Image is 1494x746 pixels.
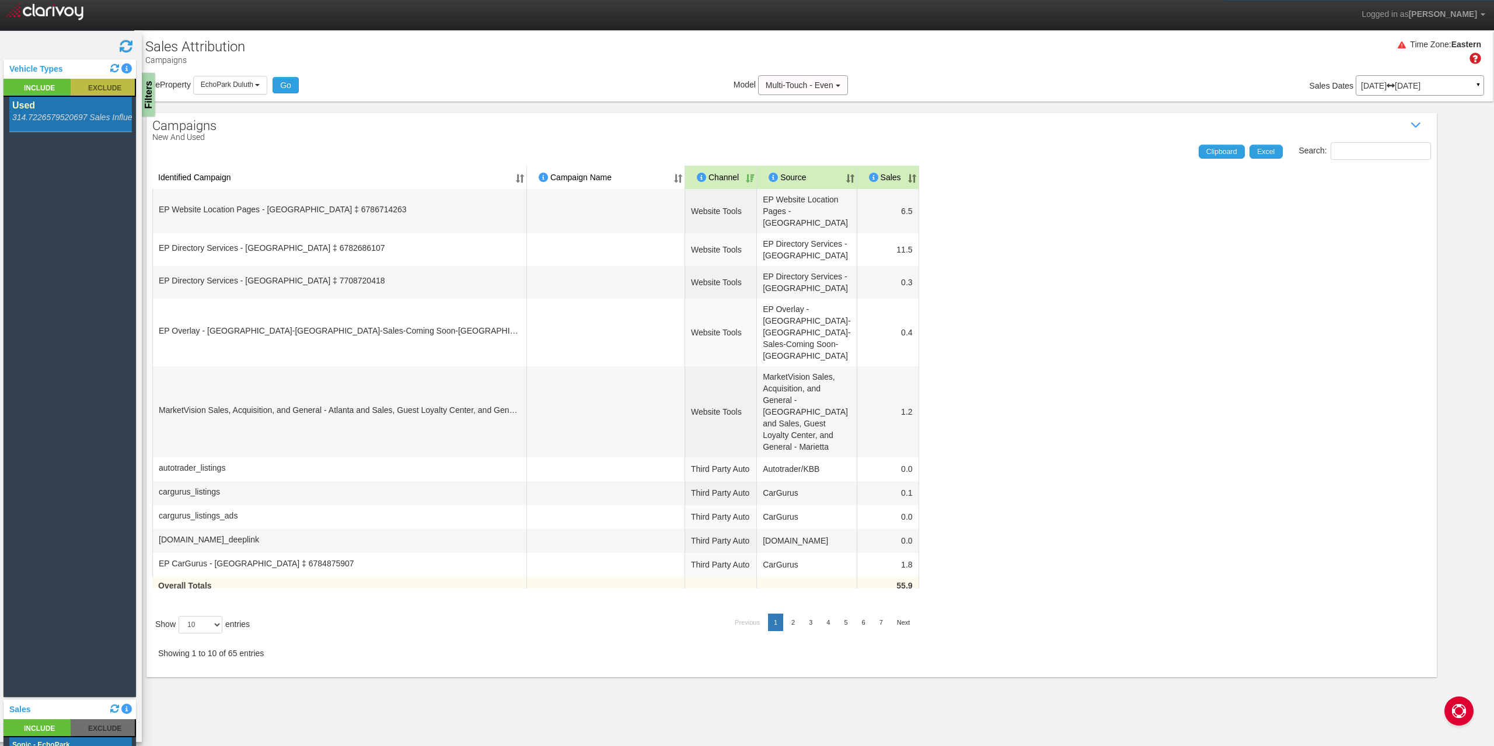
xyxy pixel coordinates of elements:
td: Website Tools [685,366,757,457]
td: EP Website Location Pages - [GEOGRAPHIC_DATA] [757,189,857,233]
span: cars.com_deeplink [159,534,259,545]
td: 0.1 [857,481,919,505]
span: Dates [1332,81,1354,90]
th: Campaign Name: activate to sort column ascending [527,166,685,189]
td: Third Party Auto [685,457,757,481]
div: 55.9 [857,577,919,594]
a: Clipboard [1199,145,1245,159]
button: Go [273,77,299,93]
span: EP Directory Services - Atlanta ‡ 6782686107 [159,242,385,254]
td: EP Overlay - [GEOGRAPHIC_DATA]-[GEOGRAPHIC_DATA]-Sales-Coming Soon-[GEOGRAPHIC_DATA] [757,299,857,366]
td: 1.2 [857,366,919,457]
span: Logged in as [1362,9,1408,19]
span: autotrader_listings [159,462,225,474]
td: 0.0 [857,505,919,529]
td: EP Directory Services - [GEOGRAPHIC_DATA] [757,233,857,266]
a: Excel [1249,145,1283,159]
span: Sales [1310,81,1330,90]
span: EP Overlay - Atlanta-Atlanta-Sales-Coming Soon-Atlanta ‡ 6788248482 [159,325,521,337]
span: [PERSON_NAME] [1409,9,1477,19]
th: Sales: activate to sort column ascending [857,166,919,189]
span: Clipboard [1206,148,1237,156]
span: cargurus_listings_ads [159,510,238,521]
td: CarGurus [757,481,857,505]
th: Identified Campaign: activate to sort column ascending [152,166,527,189]
div: Overall Totals [152,577,526,594]
i: Show / Hide Data Table [1408,117,1425,134]
td: MarketVision Sales, Acquisition, and General - [GEOGRAPHIC_DATA] and Sales, Guest Loyalty Center,... [757,366,857,457]
span: EchoPark Duluth [201,80,253,89]
div: Time Zone: [1406,39,1451,51]
th: Source: activate to sort column ascending [757,166,857,189]
span: EP CarGurus - Atlanta ‡ 6784875907 [159,558,354,569]
span: EP Directory Services - Marietta ‡ 7708720418 [159,275,385,286]
td: Website Tools [685,266,757,299]
a: ▼ [1473,78,1483,97]
button: Multi-Touch - Even [758,75,848,95]
input: Search: [1331,142,1431,160]
select: Showentries [179,616,222,633]
h1: Sales Attribution [145,39,245,54]
a: 6 [856,614,871,631]
td: Third Party Auto [685,481,757,505]
td: Third Party Auto [685,553,757,577]
p: Campaigns [145,51,245,66]
td: CarGurus [757,505,857,529]
span: Campaigns [152,118,217,133]
td: 1.8 [857,553,919,577]
td: 0.3 [857,266,919,299]
span: MarketVision Sales, Acquisition, and General - Atlanta and Sales, Guest Loyalty Center, and Gener... [159,404,521,416]
td: Autotrader/KBB [757,457,857,481]
td: Third Party Auto [685,505,757,529]
td: Website Tools [685,233,757,266]
a: Next [891,614,916,631]
a: Previous [729,614,766,631]
p: [DATE] [DATE] [1361,82,1479,90]
td: Website Tools [685,299,757,366]
td: CarGurus [757,553,857,577]
p: New and Used [152,133,217,142]
a: 1 [768,614,783,631]
a: 5 [838,614,853,631]
a: 4 [821,614,836,631]
span: EP Website Location Pages - Atlanta ‡ 6786714263 [159,204,407,215]
td: 0.0 [857,457,919,481]
a: 7 [874,614,889,631]
th: Channel: activate to sort column ascending [685,166,757,189]
td: 6.5 [857,189,919,233]
div: Showing 1 to 10 of 65 entries [152,644,270,667]
a: 2 [786,614,801,631]
a: 3 [803,614,818,631]
button: EchoPark Duluth [193,76,267,94]
a: Logged in as[PERSON_NAME] [1353,1,1494,29]
label: Search: [1298,142,1430,160]
div: Filters [140,73,155,117]
span: Multi-Touch - Even [766,80,833,90]
td: EP Directory Services - [GEOGRAPHIC_DATA] [757,266,857,299]
td: 11.5 [857,233,919,266]
td: Website Tools [685,189,757,233]
td: 0.0 [857,529,919,553]
td: [DOMAIN_NAME] [757,529,857,553]
td: Third Party Auto [685,529,757,553]
span: Excel [1257,148,1275,156]
td: 0.4 [857,299,919,366]
div: Eastern [1451,39,1481,51]
label: Show entries [155,616,250,633]
span: cargurus_listings [159,486,220,498]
